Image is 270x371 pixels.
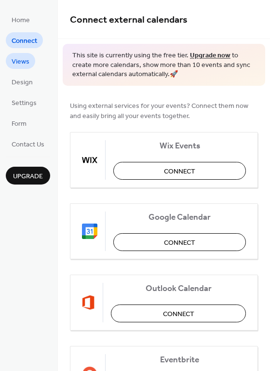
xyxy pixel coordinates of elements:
[82,224,97,239] img: google
[12,140,44,150] span: Contact Us
[6,136,50,152] a: Contact Us
[82,295,95,310] img: outlook
[113,212,246,222] span: Google Calendar
[12,78,33,88] span: Design
[82,152,97,168] img: wix
[12,119,27,129] span: Form
[6,12,36,27] a: Home
[111,305,246,322] button: Connect
[113,141,246,151] span: Wix Events
[111,283,246,293] span: Outlook Calendar
[12,57,29,67] span: Views
[70,11,188,29] span: Connect external calendars
[72,51,256,79] span: This site is currently using the free tier. to create more calendars, show more than 10 events an...
[6,53,35,69] a: Views
[113,233,246,251] button: Connect
[190,49,230,62] a: Upgrade now
[6,94,42,110] a: Settings
[12,98,37,108] span: Settings
[12,36,37,46] span: Connect
[113,162,246,180] button: Connect
[164,166,195,176] span: Connect
[6,74,39,90] a: Design
[13,172,43,182] span: Upgrade
[164,238,195,248] span: Connect
[6,115,32,131] a: Form
[70,101,258,121] span: Using external services for your events? Connect them now and easily bring all your events together.
[163,309,194,319] span: Connect
[6,167,50,185] button: Upgrade
[12,15,30,26] span: Home
[113,355,246,365] span: Eventbrite
[6,32,43,48] a: Connect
